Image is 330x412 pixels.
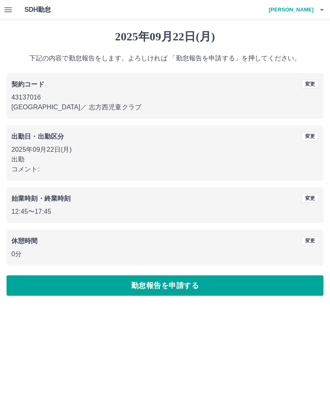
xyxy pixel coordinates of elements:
[7,30,323,44] h1: 2025年09月22日(月)
[11,93,319,102] p: 43137016
[11,81,44,88] b: 契約コード
[11,249,319,259] p: 0分
[7,53,323,63] p: 下記の内容で勤怠報告をします。よろしければ 「勤怠報告を申請する」を押してください。
[301,236,319,245] button: 変更
[301,194,319,203] button: 変更
[11,207,319,217] p: 12:45 〜 17:45
[11,164,319,174] p: コメント:
[11,145,319,155] p: 2025年09月22日(月)
[301,132,319,141] button: 変更
[301,80,319,89] button: 変更
[11,133,64,140] b: 出勤日・出勤区分
[11,102,319,112] p: [GEOGRAPHIC_DATA] ／ 志方西児童クラブ
[11,195,70,202] b: 始業時刻・終業時刻
[7,275,323,296] button: 勤怠報告を申請する
[11,237,38,244] b: 休憩時間
[11,155,319,164] p: 出勤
